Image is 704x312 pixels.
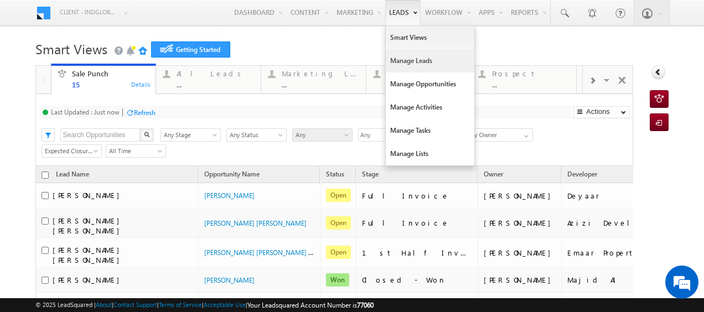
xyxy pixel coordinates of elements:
a: Terms of Service [159,301,202,308]
input: Type to Search [464,128,533,142]
a: Any Status [226,128,287,142]
div: Deyaar [567,191,678,201]
a: Manage Opportunities [386,72,474,96]
a: Expected Closure Date [42,144,102,158]
span: [PERSON_NAME] [PERSON_NAME] [53,216,125,235]
span: Open [326,189,351,202]
span: Any Status [227,130,283,140]
div: 1st Half Invoice [362,248,473,258]
span: All Time [106,146,162,156]
a: Acceptable Use [204,301,246,308]
span: Lead Name [50,168,95,183]
input: Search Opportunities [60,128,141,142]
span: [PERSON_NAME] [53,275,125,284]
span: Owner [484,170,503,178]
a: Status [320,168,350,183]
a: Any Stage [161,128,221,142]
a: Opportunity Name [199,168,265,183]
button: Actions [573,106,630,118]
a: Marketing Leads... [261,66,366,93]
span: Won [326,273,349,287]
div: Prospect [492,69,570,78]
a: Contact Support [113,301,157,308]
a: Manage Activities [386,96,474,119]
span: © 2025 LeadSquared | | | | | [35,300,374,310]
div: Azizi Developments [567,218,678,228]
div: ... [492,80,570,89]
div: All Leads [177,69,254,78]
div: [PERSON_NAME] [484,218,556,228]
span: 77060 [357,301,374,309]
div: [PERSON_NAME] [484,275,556,285]
div: Details [131,79,152,89]
div: ... [177,80,254,89]
span: Opportunity Name [204,170,260,178]
a: Developer [562,168,603,183]
a: Prospect... [471,66,577,93]
a: Manage Leads [386,49,474,72]
div: ... [282,80,359,89]
span: Any Stage [161,130,217,140]
span: Your Leadsquared Account Number is [247,301,374,309]
div: Closed - Won [362,275,473,285]
input: Check all records [42,171,49,179]
span: [PERSON_NAME] [53,190,125,200]
a: Manage Lists [386,142,474,165]
div: [PERSON_NAME] [484,248,556,258]
a: All Leads... [156,66,261,93]
a: [PERSON_NAME] [204,191,255,200]
a: Manage Tasks [386,119,474,142]
a: [PERSON_NAME] [PERSON_NAME] [204,219,307,227]
div: Refresh [134,108,156,117]
span: Any [293,130,349,140]
div: Full Invoice [362,191,473,201]
a: Stage [356,168,384,183]
span: Any [359,129,449,142]
div: 15 [72,80,149,89]
div: Last Updated : Just now [51,108,120,116]
a: [PERSON_NAME] [PERSON_NAME] - Sale Punch [204,247,345,257]
div: Emaar Properties [567,248,678,258]
a: About [96,301,112,308]
span: Stage [362,170,379,178]
a: Contact... [366,66,472,93]
a: All Time [106,144,166,158]
a: Smart Views [386,26,474,49]
div: Any [358,128,459,142]
a: [PERSON_NAME] [204,276,255,284]
div: [PERSON_NAME] [484,191,556,201]
a: Any [292,128,353,142]
span: Open [326,216,351,230]
span: [PERSON_NAME] [PERSON_NAME] [53,245,125,264]
span: Client - indglobal1 (77060) [60,7,118,18]
span: Expected Closure Date [42,146,98,156]
div: Majid Al Futtaim [567,275,678,285]
span: Smart Views [35,40,107,58]
div: Marketing Leads [282,69,359,78]
a: Show All Items [518,129,532,140]
span: Developer [567,170,597,178]
img: Search [144,132,149,137]
div: Full Invoice [362,218,473,228]
a: Sale Punch15Details [51,64,157,95]
a: Getting Started [151,41,230,58]
div: Sale Punch [72,69,149,78]
span: Open [326,246,351,259]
